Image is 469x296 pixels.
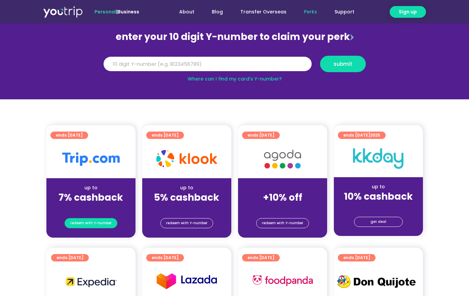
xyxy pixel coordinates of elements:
a: ends [DATE] [51,254,89,261]
strong: 10% cashback [344,190,413,203]
a: Business [118,8,139,15]
div: (for stays only) [148,204,226,211]
span: ends [DATE] [247,254,274,261]
strong: +10% off [263,191,302,204]
a: Where can I find my card’s Y-number? [188,76,282,82]
strong: 7% cashback [58,191,123,204]
a: redeem with Y-number [65,218,117,228]
a: ends [DATE]2025 [338,132,386,139]
div: enter your 10 digit Y-number to claim your perk [100,28,369,46]
span: redeem with Y-number [166,218,207,228]
a: Blog [203,6,232,18]
span: up to [276,184,289,191]
div: (for stays only) [339,203,418,210]
span: redeem with Y-number [70,218,112,228]
span: submit [334,61,352,66]
a: ends [DATE] [146,132,184,139]
strong: 5% cashback [154,191,219,204]
a: get deal [354,217,403,227]
div: (for stays only) [52,204,130,211]
span: ends [DATE] [56,132,83,139]
nav: Menu [157,6,363,18]
span: ends [DATE] [247,132,274,139]
span: Personal [94,8,116,15]
a: About [170,6,203,18]
span: ends [DATE] [343,132,380,139]
a: redeem with Y-number [160,218,213,228]
form: Y Number [104,56,366,77]
div: (for stays only) [243,204,322,211]
span: ends [DATE] [152,254,179,261]
span: redeem with Y-number [262,218,303,228]
button: submit [320,56,366,72]
div: up to [148,184,226,191]
a: Transfer Overseas [232,6,295,18]
a: Sign up [390,6,426,18]
div: up to [339,183,418,190]
a: ends [DATE] [50,132,88,139]
span: ends [DATE] [152,132,179,139]
a: redeem with Y-number [256,218,309,228]
span: ends [DATE] [343,254,370,261]
a: ends [DATE] [242,254,280,261]
a: Perks [295,6,326,18]
span: | [94,8,139,15]
span: ends [DATE] [56,254,83,261]
a: ends [DATE] [242,132,280,139]
span: Sign up [399,8,417,15]
span: 2025 [370,132,380,138]
a: ends [DATE] [146,254,184,261]
a: ends [DATE] [338,254,376,261]
a: Support [326,6,363,18]
span: get deal [370,217,386,227]
input: 10 digit Y-number (e.g. 8123456789) [104,57,312,71]
div: up to [52,184,130,191]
